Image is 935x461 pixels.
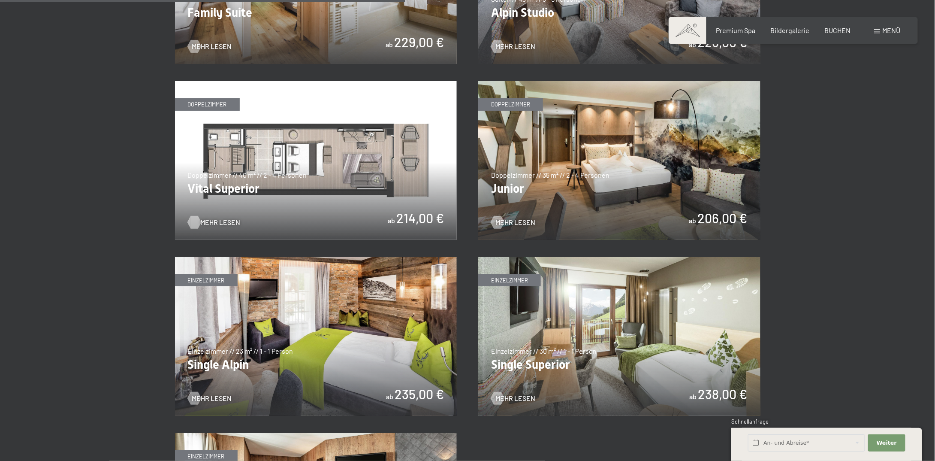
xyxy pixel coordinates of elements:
[731,418,769,425] span: Schnellanfrage
[188,394,232,403] a: Mehr Lesen
[877,439,897,447] span: Weiter
[175,258,457,263] a: Single Alpin
[771,26,810,34] a: Bildergalerie
[495,394,535,403] span: Mehr Lesen
[491,394,535,403] a: Mehr Lesen
[192,42,232,51] span: Mehr Lesen
[175,81,457,240] img: Vital Superior
[478,82,760,87] a: Junior
[491,218,535,227] a: Mehr Lesen
[175,434,457,439] a: Single Relax
[201,218,241,227] span: Mehr Lesen
[495,42,535,51] span: Mehr Lesen
[175,82,457,87] a: Vital Superior
[495,218,535,227] span: Mehr Lesen
[175,257,457,416] img: Single Alpin
[188,218,232,227] a: Mehr Lesen
[478,258,760,263] a: Single Superior
[478,257,760,416] img: Single Superior
[478,81,760,240] img: Junior
[716,26,755,34] a: Premium Spa
[491,42,535,51] a: Mehr Lesen
[883,26,901,34] span: Menü
[188,42,232,51] a: Mehr Lesen
[868,434,905,452] button: Weiter
[825,26,851,34] a: BUCHEN
[192,394,232,403] span: Mehr Lesen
